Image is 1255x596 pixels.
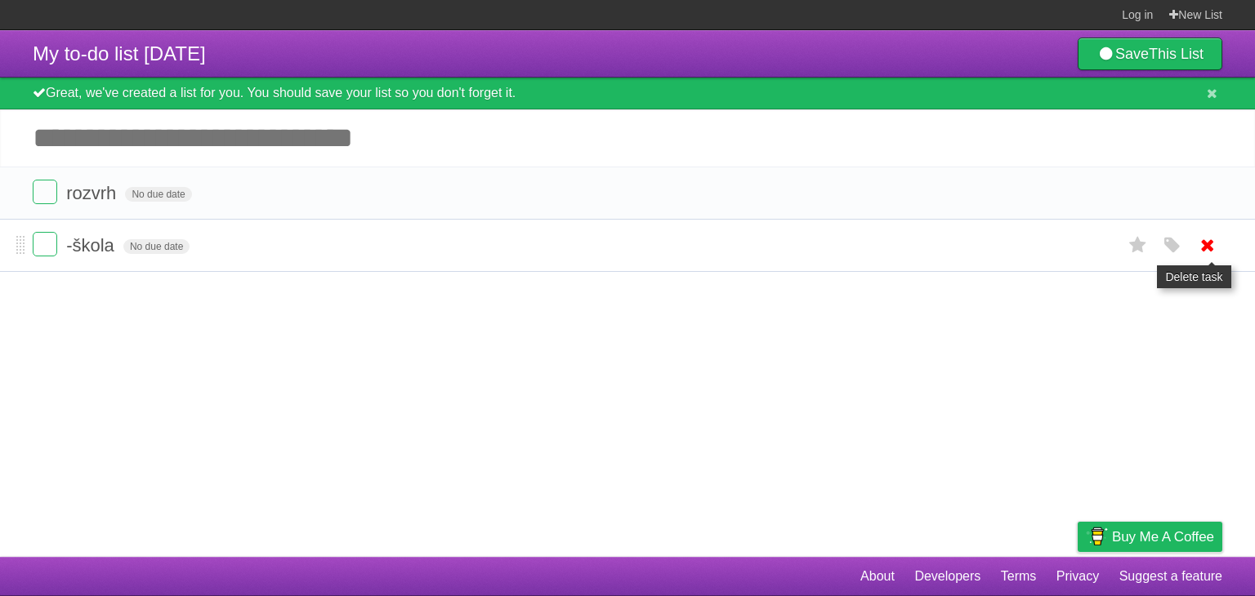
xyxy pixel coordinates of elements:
span: rozvrh [66,183,120,203]
span: My to-do list [DATE] [33,42,206,64]
span: -škola [66,235,118,256]
span: No due date [125,187,191,202]
span: No due date [123,239,190,254]
a: Terms [1001,561,1037,592]
label: Done [33,232,57,256]
b: This List [1149,46,1204,62]
a: Developers [914,561,980,592]
a: SaveThis List [1078,38,1222,70]
a: Suggest a feature [1119,561,1222,592]
a: Buy me a coffee [1078,522,1222,552]
span: Buy me a coffee [1112,523,1214,551]
label: Star task [1123,232,1154,259]
img: Buy me a coffee [1086,523,1108,550]
a: About [860,561,895,592]
a: Privacy [1056,561,1099,592]
label: Done [33,180,57,204]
